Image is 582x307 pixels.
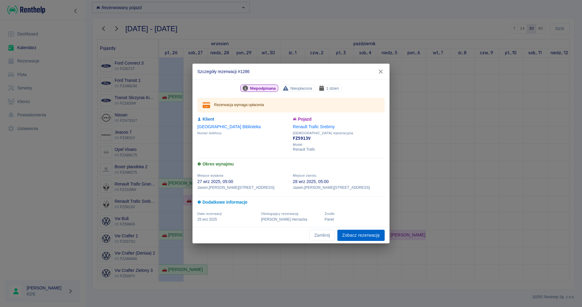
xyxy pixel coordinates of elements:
[197,116,289,122] h6: Klient
[309,230,335,241] button: Zamknij
[293,179,385,185] p: 28 wrz 2025, 05:00
[293,135,385,142] p: FZ5913V
[293,143,385,147] span: Model
[293,124,335,129] a: Renault Trafic Srebrny
[197,124,261,129] a: [GEOGRAPHIC_DATA] Biblioteka
[288,85,315,92] span: Nieopłacona
[197,217,257,222] p: 25 wrz 2025
[261,217,321,222] p: [PERSON_NAME] Hernacka
[197,199,385,205] h6: Dodatkowe informacje
[293,174,316,177] span: Miejsce zwrotu
[197,174,223,177] span: Miejsce wydania
[325,212,335,215] span: Żrodło
[293,185,385,190] p: Jasień , [PERSON_NAME][STREET_ADDRESS]
[324,85,341,92] span: 1 dzień
[293,147,385,152] p: Renault Trafic
[197,185,289,190] p: Jasień , [PERSON_NAME][STREET_ADDRESS]
[293,131,385,135] span: [DEMOGRAPHIC_DATA] rejestracyjna
[197,161,385,167] h6: Okres wynajmu
[197,131,289,135] span: Numer telefonu
[261,212,299,215] span: Obsługujący rezerwację
[214,100,264,111] div: Rezerwacja wymaga opłacenia
[337,230,385,241] a: Zobacz rezerwację
[192,64,390,79] h2: Szczegóły rezerwacji #1286
[197,212,222,215] span: Data rezerwacji
[325,217,385,222] p: Panel
[248,85,278,92] span: Niepodpisana
[197,179,289,185] p: 27 wrz 2025, 05:00
[293,116,385,122] h6: Pojazd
